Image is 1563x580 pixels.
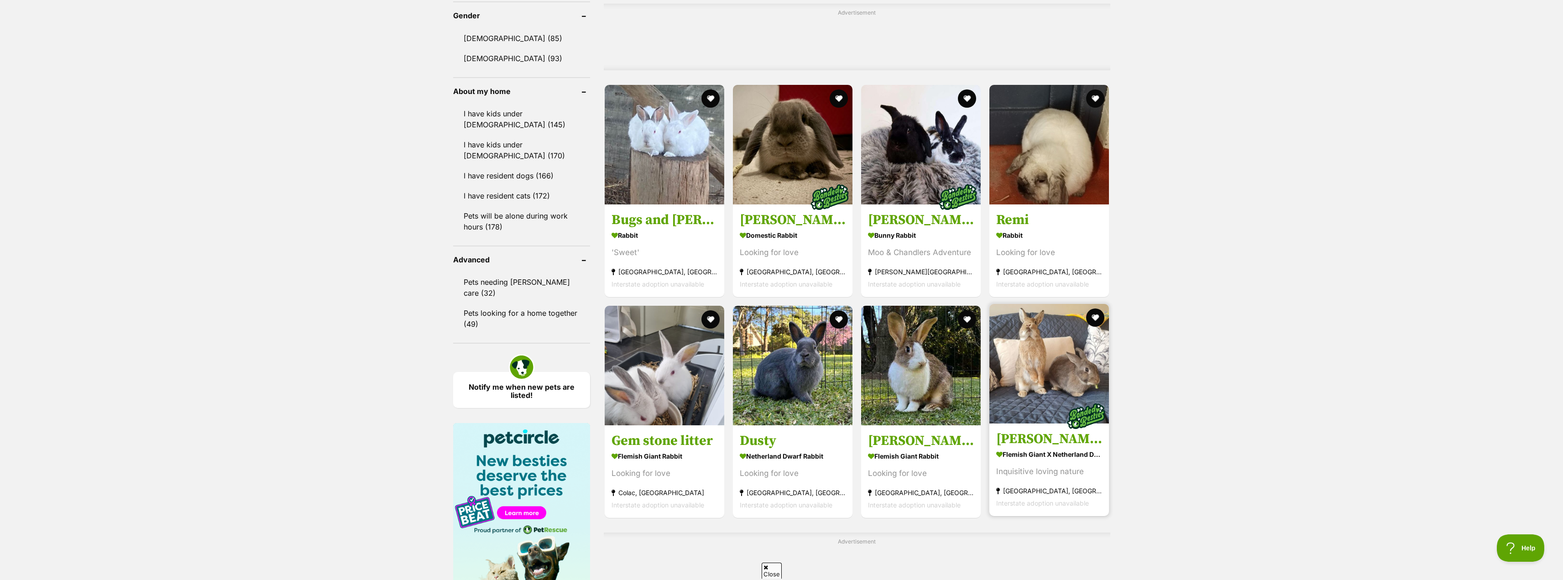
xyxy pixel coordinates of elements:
[740,211,846,229] h3: [PERSON_NAME] / [PERSON_NAME] / [PERSON_NAME]
[453,186,590,205] a: I have resident cats (172)
[996,246,1102,259] div: Looking for love
[807,174,852,220] img: bonded besties
[1497,534,1545,562] iframe: Help Scout Beacon - Open
[605,306,724,425] img: Gem stone litter - Flemish Giant Rabbit
[861,306,981,425] img: Betsy Bun Bun - Flemish Giant Rabbit
[740,449,846,463] strong: Netherland Dwarf Rabbit
[989,304,1109,423] img: Penny & Pebbles (Located in West Melbourne) - Flemish Giant x Netherland Dwarf Rabbit
[868,280,961,288] span: Interstate adoption unavailable
[868,467,974,480] div: Looking for love
[868,449,974,463] strong: Flemish Giant Rabbit
[612,432,717,449] h3: Gem stone litter
[733,306,852,425] img: Dusty - Netherland Dwarf Rabbit
[1087,308,1105,327] button: favourite
[830,89,848,108] button: favourite
[996,499,1089,507] span: Interstate adoption unavailable
[830,310,848,329] button: favourite
[453,256,590,264] header: Advanced
[740,229,846,242] strong: Domestic Rabbit
[868,246,974,259] div: Moo & Chandlers Adventure
[935,174,981,220] img: bonded besties
[762,563,782,579] span: Close
[453,104,590,134] a: I have kids under [DEMOGRAPHIC_DATA] (145)
[612,467,717,480] div: Looking for love
[453,303,590,334] a: Pets looking for a home together (49)
[612,449,717,463] strong: Flemish Giant Rabbit
[861,204,981,297] a: [PERSON_NAME] / Moo Bunny Rabbit Moo & Chandlers Adventure [PERSON_NAME][GEOGRAPHIC_DATA], [GEOGR...
[701,310,720,329] button: favourite
[989,85,1109,204] img: Remi - Rabbit
[740,280,832,288] span: Interstate adoption unavailable
[958,310,976,329] button: favourite
[868,229,974,242] strong: Bunny Rabbit
[861,85,981,204] img: Chandler / Moo - Bunny Rabbit
[733,204,852,297] a: [PERSON_NAME] / [PERSON_NAME] / [PERSON_NAME] Domestic Rabbit Looking for love [GEOGRAPHIC_DATA],...
[868,266,974,278] strong: [PERSON_NAME][GEOGRAPHIC_DATA], [GEOGRAPHIC_DATA]
[740,467,846,480] div: Looking for love
[453,135,590,165] a: I have kids under [DEMOGRAPHIC_DATA] (170)
[453,11,590,20] header: Gender
[612,246,717,259] div: 'Sweet'
[740,432,846,449] h3: Dusty
[453,29,590,48] a: [DEMOGRAPHIC_DATA] (85)
[989,204,1109,297] a: Remi Rabbit Looking for love [GEOGRAPHIC_DATA], [GEOGRAPHIC_DATA] Interstate adoption unavailable
[612,486,717,499] strong: Colac, [GEOGRAPHIC_DATA]
[740,246,846,259] div: Looking for love
[868,211,974,229] h3: [PERSON_NAME] / Moo
[612,229,717,242] strong: Rabbit
[605,204,724,297] a: Bugs and [PERSON_NAME] Rabbit 'Sweet' [GEOGRAPHIC_DATA], [GEOGRAPHIC_DATA] Interstate adoption un...
[996,485,1102,497] strong: [GEOGRAPHIC_DATA], [GEOGRAPHIC_DATA]
[733,425,852,518] a: Dusty Netherland Dwarf Rabbit Looking for love [GEOGRAPHIC_DATA], [GEOGRAPHIC_DATA] Interstate ad...
[996,211,1102,229] h3: Remi
[996,280,1089,288] span: Interstate adoption unavailable
[996,266,1102,278] strong: [GEOGRAPHIC_DATA], [GEOGRAPHIC_DATA]
[958,89,976,108] button: favourite
[453,372,590,408] a: Notify me when new pets are listed!
[868,432,974,449] h3: [PERSON_NAME] Bun Bun
[1064,393,1109,439] img: bonded besties
[453,272,590,303] a: Pets needing [PERSON_NAME] care (32)
[453,206,590,236] a: Pets will be alone during work hours (178)
[453,166,590,185] a: I have resident dogs (166)
[701,89,720,108] button: favourite
[868,486,974,499] strong: [GEOGRAPHIC_DATA], [GEOGRAPHIC_DATA]
[740,486,846,499] strong: [GEOGRAPHIC_DATA], [GEOGRAPHIC_DATA]
[612,266,717,278] strong: [GEOGRAPHIC_DATA], [GEOGRAPHIC_DATA]
[733,85,852,204] img: Celia / Ginger / Bonnie - Domestic Rabbit
[453,49,590,68] a: [DEMOGRAPHIC_DATA] (93)
[989,423,1109,516] a: [PERSON_NAME] & Pebbles (Located in [GEOGRAPHIC_DATA]) Flemish Giant x Netherland Dwarf Rabbit In...
[861,425,981,518] a: [PERSON_NAME] Bun Bun Flemish Giant Rabbit Looking for love [GEOGRAPHIC_DATA], [GEOGRAPHIC_DATA] ...
[996,448,1102,461] strong: Flemish Giant x Netherland Dwarf Rabbit
[740,501,832,509] span: Interstate adoption unavailable
[605,85,724,204] img: Bugs and Kingsley - Rabbit
[868,501,961,509] span: Interstate adoption unavailable
[996,465,1102,478] div: Inquisitive loving nature
[604,4,1110,70] div: Advertisement
[612,501,704,509] span: Interstate adoption unavailable
[996,229,1102,242] strong: Rabbit
[996,430,1102,448] h3: [PERSON_NAME] & Pebbles (Located in [GEOGRAPHIC_DATA])
[605,425,724,518] a: Gem stone litter Flemish Giant Rabbit Looking for love Colac, [GEOGRAPHIC_DATA] Interstate adopti...
[740,266,846,278] strong: [GEOGRAPHIC_DATA], [GEOGRAPHIC_DATA]
[612,211,717,229] h3: Bugs and [PERSON_NAME]
[1087,89,1105,108] button: favourite
[453,87,590,95] header: About my home
[612,280,704,288] span: Interstate adoption unavailable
